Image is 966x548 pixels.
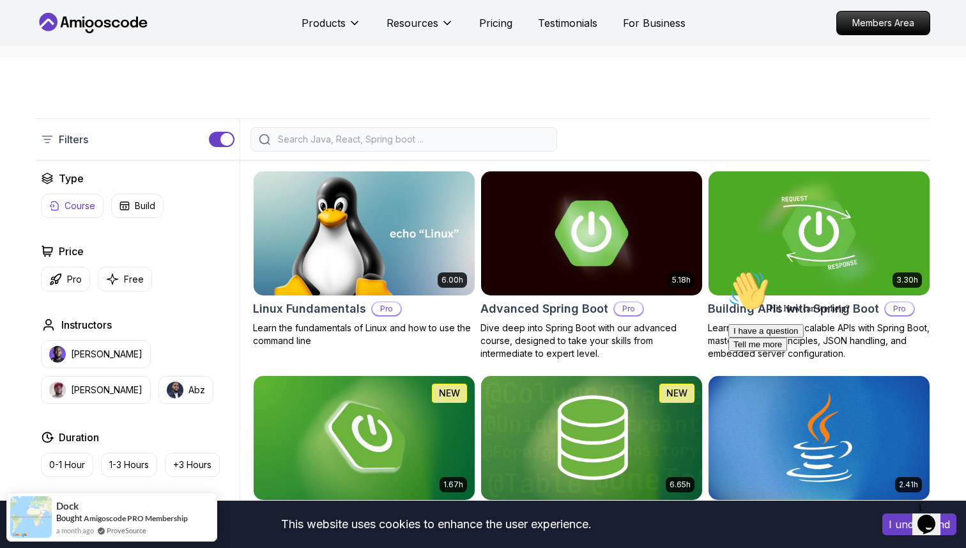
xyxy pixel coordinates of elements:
img: Linux Fundamentals card [254,171,475,295]
p: Free [124,273,144,286]
p: 5.18h [672,275,691,285]
a: Amigoscode PRO Membership [84,513,188,523]
img: Building APIs with Spring Boot card [709,171,930,295]
a: Building APIs with Spring Boot card3.30hBuilding APIs with Spring BootProLearn to build robust, s... [708,171,930,360]
p: Learn to build robust, scalable APIs with Spring Boot, mastering REST principles, JSON handling, ... [708,322,930,360]
button: 0-1 Hour [41,453,93,477]
a: Linux Fundamentals card6.00hLinux FundamentalsProLearn the fundamentals of Linux and how to use t... [253,171,475,347]
button: Build [111,194,164,218]
p: Products [302,15,346,31]
p: +3 Hours [173,458,211,471]
button: Pro [41,267,90,292]
p: NEW [439,387,460,400]
button: instructor img[PERSON_NAME] [41,340,151,368]
p: Learn the fundamentals of Linux and how to use the command line [253,322,475,347]
button: Products [302,15,361,41]
iframe: chat widget [912,497,953,535]
h2: Duration [59,430,99,445]
p: Resources [387,15,438,31]
button: Accept cookies [882,513,956,535]
p: NEW [666,387,687,400]
p: Course [65,200,95,212]
img: instructor img [167,382,183,398]
p: Pro [372,302,401,315]
img: Java for Beginners card [709,376,930,500]
img: Spring Boot for Beginners card [254,376,475,500]
span: a month ago [56,525,94,536]
p: 6.65h [670,480,691,490]
p: [PERSON_NAME] [71,348,142,361]
p: 1.67h [443,480,463,490]
button: Free [98,267,152,292]
button: Course [41,194,103,218]
a: Advanced Spring Boot card5.18hAdvanced Spring BootProDive deep into Spring Boot with our advanced... [480,171,703,360]
a: Pricing [479,15,512,31]
h2: Building APIs with Spring Boot [708,300,879,318]
p: 0-1 Hour [49,458,85,471]
h2: Advanced Spring Boot [480,300,608,318]
span: Hi! How can we help? [5,38,126,48]
button: Resources [387,15,454,41]
img: provesource social proof notification image [10,496,52,538]
h2: Type [59,171,84,186]
a: ProveSource [107,525,146,536]
p: 1-3 Hours [109,458,149,471]
p: Abz [188,384,205,396]
button: instructor imgAbz [158,376,213,404]
button: instructor img[PERSON_NAME] [41,376,151,404]
button: +3 Hours [165,453,220,477]
p: Pro [615,302,643,315]
p: 6.00h [441,275,463,285]
a: Members Area [836,11,930,35]
img: instructor img [49,382,66,398]
img: instructor img [49,346,66,363]
a: Testimonials [538,15,597,31]
input: Search Java, React, Spring boot ... [275,133,549,146]
div: 👋Hi! How can we help?I have a questionTell me more [5,5,235,86]
button: I have a question [5,59,80,72]
div: This website uses cookies to enhance the user experience. [10,510,863,538]
h2: Instructors [61,317,112,333]
iframe: chat widget [723,265,953,490]
img: :wave: [5,5,46,46]
h2: Linux Fundamentals [253,300,366,318]
p: Members Area [837,12,930,35]
p: Dive deep into Spring Boot with our advanced course, designed to take your skills from intermedia... [480,322,703,360]
button: Tell me more [5,72,64,86]
h2: Price [59,244,84,259]
button: 1-3 Hours [101,453,157,477]
img: Spring Data JPA card [481,376,702,500]
p: Filters [59,132,88,147]
span: Dock [56,501,79,512]
p: [PERSON_NAME] [71,384,142,396]
img: Advanced Spring Boot card [481,171,702,295]
p: Pro [67,273,82,286]
span: Bought [56,513,82,523]
p: Build [135,200,155,212]
a: For Business [623,15,686,31]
